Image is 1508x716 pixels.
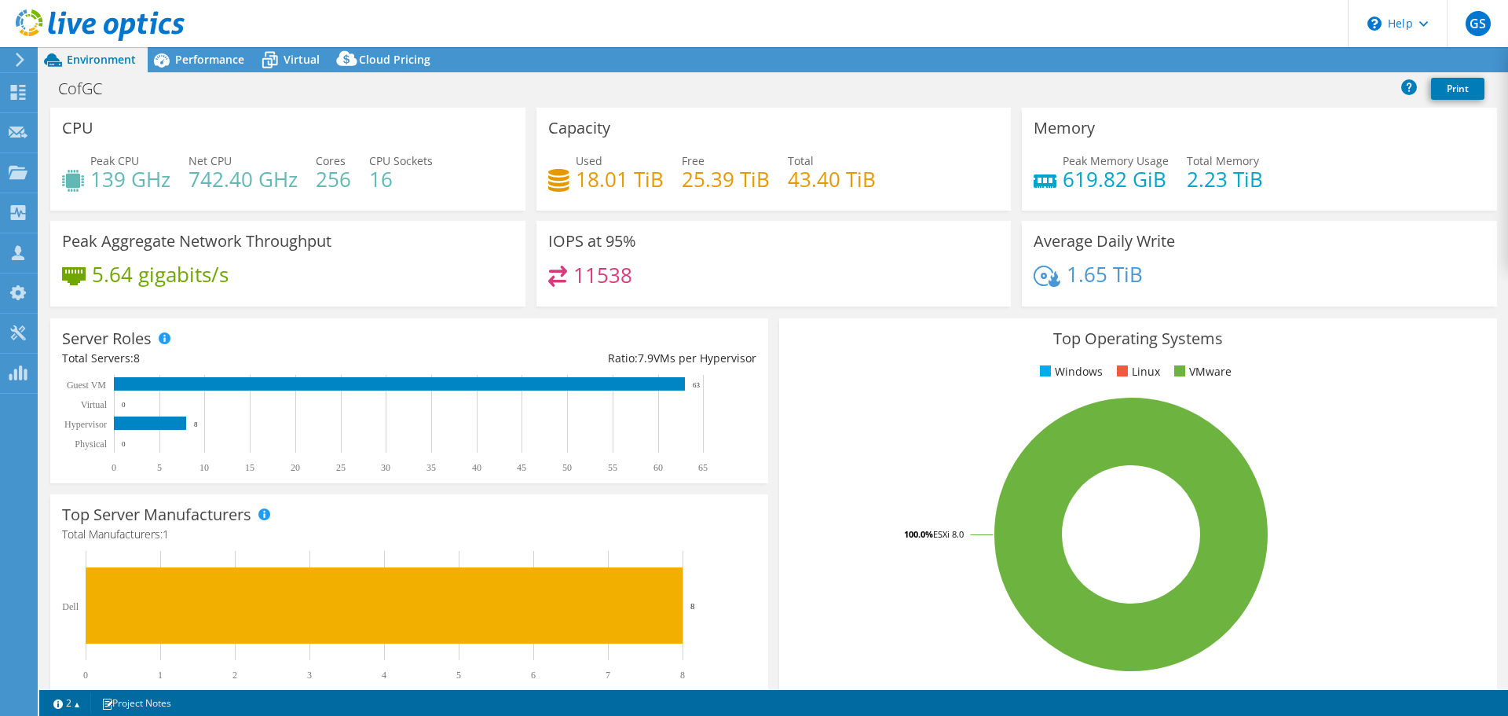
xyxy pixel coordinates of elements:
[163,527,169,542] span: 1
[1034,233,1175,250] h3: Average Daily Write
[284,52,320,67] span: Virtual
[359,52,430,67] span: Cloud Pricing
[232,670,237,681] text: 2
[531,670,536,681] text: 6
[62,506,251,523] h3: Top Server Manufacturers
[682,171,770,188] h4: 25.39 TiB
[307,670,312,681] text: 3
[1187,153,1259,168] span: Total Memory
[62,330,152,347] h3: Server Roles
[336,462,346,473] text: 25
[1063,153,1169,168] span: Peak Memory Usage
[693,381,701,389] text: 63
[75,439,107,450] text: Physical
[456,670,461,681] text: 5
[90,171,170,188] h4: 139 GHz
[62,119,93,137] h3: CPU
[680,670,685,681] text: 8
[112,462,116,473] text: 0
[83,670,88,681] text: 0
[1113,363,1160,380] li: Linux
[62,601,79,612] text: Dell
[548,233,636,250] h3: IOPS at 95%
[1431,78,1484,100] a: Print
[472,462,481,473] text: 40
[1067,266,1143,283] h4: 1.65 TiB
[194,420,198,428] text: 8
[90,693,182,713] a: Project Notes
[42,693,91,713] a: 2
[1063,171,1169,188] h4: 619.82 GiB
[698,462,708,473] text: 65
[1034,119,1095,137] h3: Memory
[64,419,107,430] text: Hypervisor
[92,266,229,283] h4: 5.64 gigabits/s
[81,399,108,410] text: Virtual
[788,171,876,188] h4: 43.40 TiB
[1466,11,1491,36] span: GS
[653,462,663,473] text: 60
[291,462,300,473] text: 20
[134,351,140,365] span: 8
[690,601,695,611] text: 8
[788,153,814,168] span: Total
[381,462,390,473] text: 30
[67,52,136,67] span: Environment
[122,401,126,409] text: 0
[576,171,664,188] h4: 18.01 TiB
[157,462,162,473] text: 5
[933,528,964,540] tspan: ESXi 8.0
[245,462,254,473] text: 15
[122,440,126,448] text: 0
[562,462,572,473] text: 50
[62,350,409,367] div: Total Servers:
[316,153,346,168] span: Cores
[426,462,436,473] text: 35
[369,153,433,168] span: CPU Sockets
[67,380,106,391] text: Guest VM
[188,171,298,188] h4: 742.40 GHz
[188,153,232,168] span: Net CPU
[1187,171,1263,188] h4: 2.23 TiB
[548,119,610,137] h3: Capacity
[573,266,632,284] h4: 11538
[791,330,1485,347] h3: Top Operating Systems
[1170,363,1232,380] li: VMware
[517,462,526,473] text: 45
[409,350,756,367] div: Ratio: VMs per Hypervisor
[382,670,386,681] text: 4
[682,153,705,168] span: Free
[199,462,209,473] text: 10
[904,528,933,540] tspan: 100.0%
[62,526,756,543] h4: Total Manufacturers:
[175,52,244,67] span: Performance
[606,670,610,681] text: 7
[51,80,126,97] h1: CofGC
[90,153,139,168] span: Peak CPU
[369,171,433,188] h4: 16
[1367,17,1382,31] svg: \n
[608,462,617,473] text: 55
[1036,363,1103,380] li: Windows
[638,351,653,365] span: 7.9
[62,233,331,250] h3: Peak Aggregate Network Throughput
[576,153,602,168] span: Used
[158,670,163,681] text: 1
[316,171,351,188] h4: 256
